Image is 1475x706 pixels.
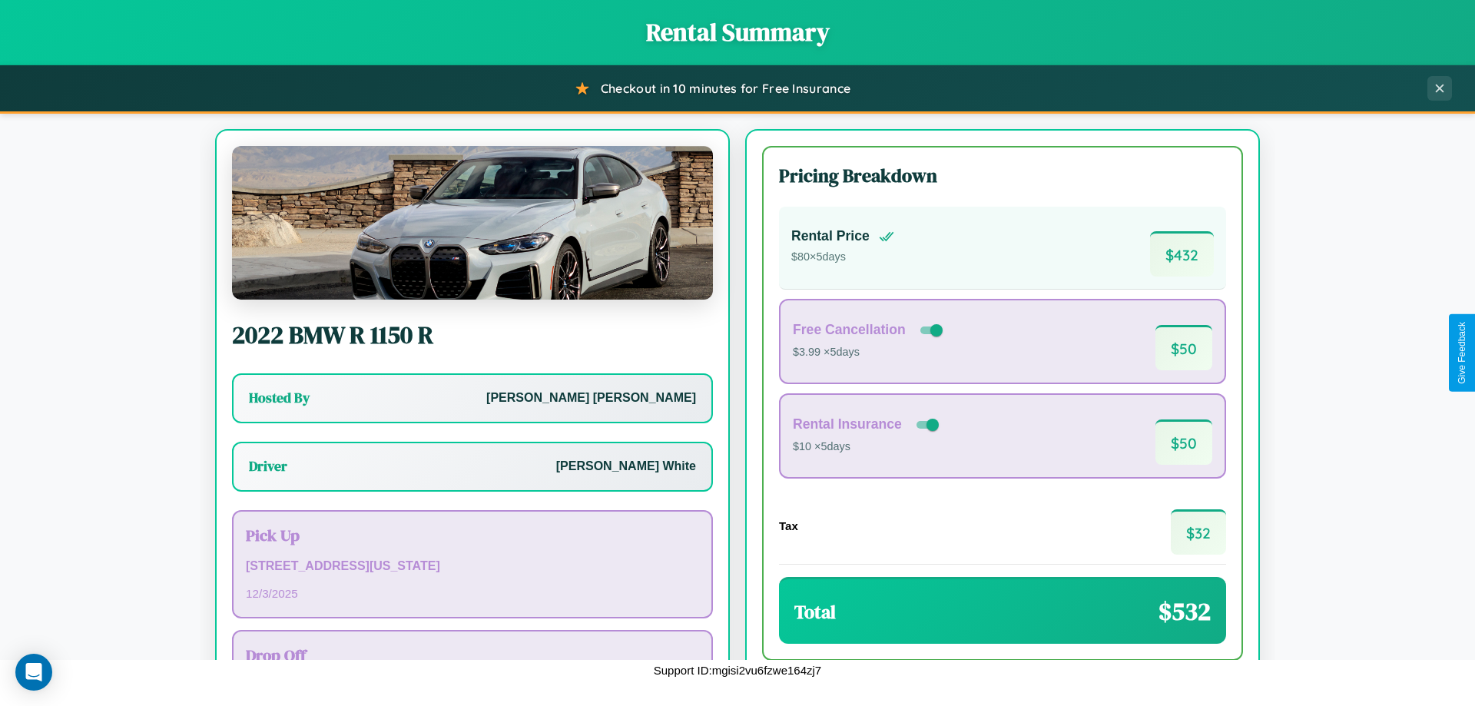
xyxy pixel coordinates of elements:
h3: Pick Up [246,524,699,546]
p: $10 × 5 days [793,437,942,457]
h4: Tax [779,519,798,532]
h4: Rental Insurance [793,416,902,433]
p: [STREET_ADDRESS][US_STATE] [246,555,699,578]
div: Give Feedback [1457,322,1467,384]
h4: Rental Price [791,228,870,244]
h1: Rental Summary [15,15,1460,49]
h3: Total [794,599,836,625]
div: Open Intercom Messenger [15,654,52,691]
h2: 2022 BMW R 1150 R [232,318,713,352]
p: [PERSON_NAME] White [556,456,696,478]
h3: Hosted By [249,389,310,407]
span: $ 32 [1171,509,1226,555]
h4: Free Cancellation [793,322,906,338]
img: BMW R 1150 R [232,146,713,300]
p: $ 80 × 5 days [791,247,894,267]
p: Support ID: mgisi2vu6fzwe164zj7 [654,660,821,681]
h3: Drop Off [246,644,699,666]
span: $ 532 [1158,595,1211,628]
span: $ 432 [1150,231,1214,277]
p: 12 / 3 / 2025 [246,583,699,604]
span: $ 50 [1155,419,1212,465]
h3: Pricing Breakdown [779,163,1226,188]
span: $ 50 [1155,325,1212,370]
span: Checkout in 10 minutes for Free Insurance [601,81,850,96]
p: [PERSON_NAME] [PERSON_NAME] [486,387,696,409]
h3: Driver [249,457,287,476]
p: $3.99 × 5 days [793,343,946,363]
